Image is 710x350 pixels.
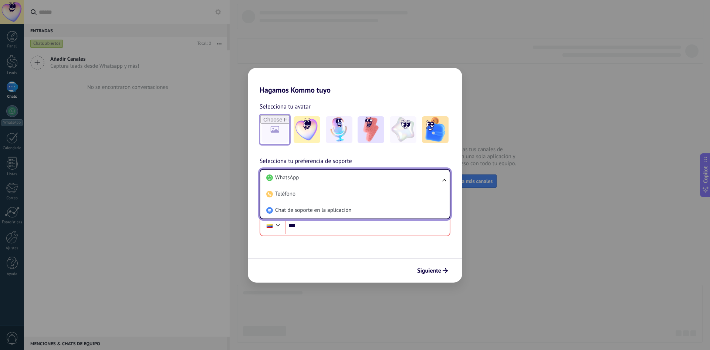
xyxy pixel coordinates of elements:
img: -3.jpeg [358,116,384,143]
span: Selecciona tu avatar [260,102,311,111]
span: Selecciona tu preferencia de soporte [260,157,352,166]
span: Teléfono [275,190,295,198]
img: -2.jpeg [326,116,352,143]
img: -4.jpeg [390,116,416,143]
button: Siguiente [414,264,451,277]
span: Chat de soporte en la aplicación [275,207,351,214]
img: -5.jpeg [422,116,449,143]
span: WhatsApp [275,174,299,181]
div: Colombia: + 57 [263,218,277,233]
span: Siguiente [417,268,441,273]
img: -1.jpeg [294,116,320,143]
h2: Hagamos Kommo tuyo [248,68,462,94]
